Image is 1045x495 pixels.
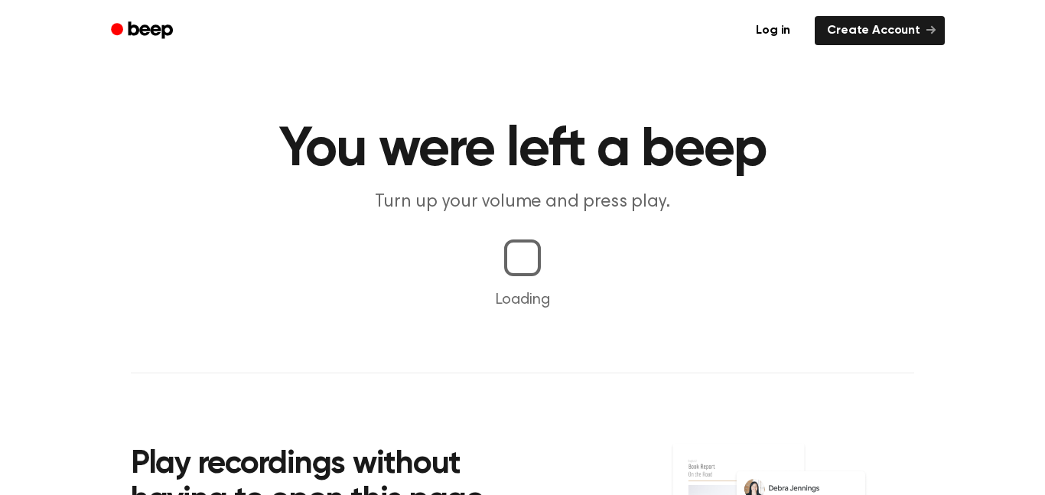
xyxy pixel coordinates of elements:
a: Create Account [815,16,945,45]
p: Loading [18,288,1027,311]
h1: You were left a beep [131,122,914,177]
a: Log in [741,13,806,48]
a: Beep [100,16,187,46]
p: Turn up your volume and press play. [229,190,816,215]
